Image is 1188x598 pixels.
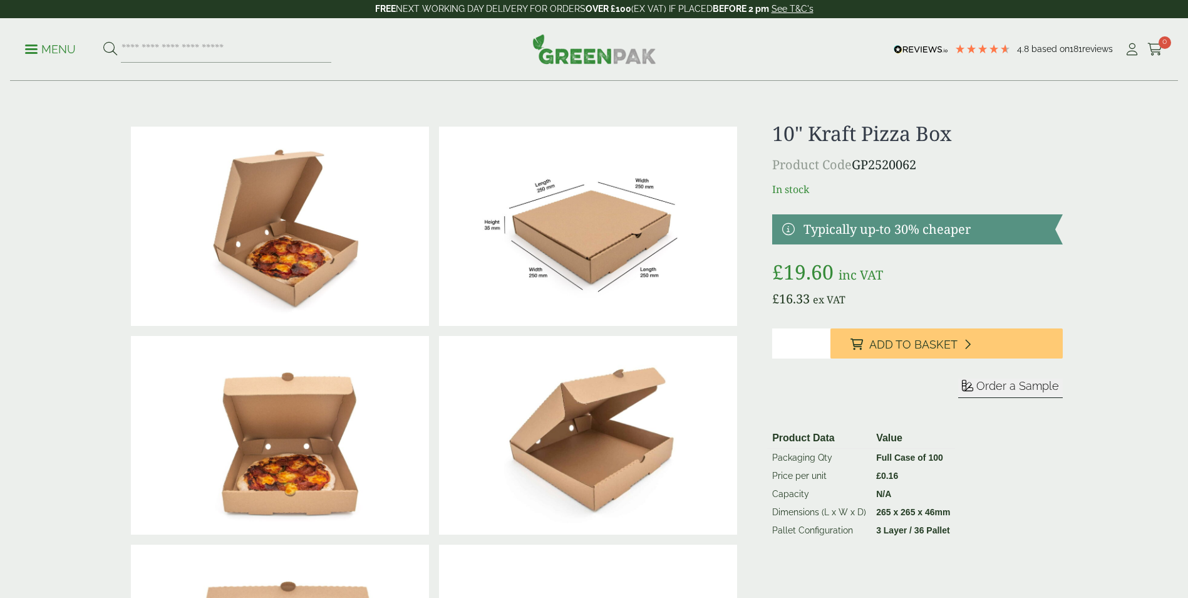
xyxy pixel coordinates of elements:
td: Pallet Configuration [767,522,871,540]
h1: 10" Kraft Pizza Box [772,122,1062,145]
bdi: 0.16 [876,471,898,481]
span: Based on [1031,44,1070,54]
div: 4.78 Stars [954,43,1011,55]
td: Dimensions (L x W x D) [767,503,871,522]
th: Value [871,428,955,449]
img: GreenPak Supplies [532,34,656,64]
strong: Full Case of 100 [876,453,943,463]
span: ex VAT [813,293,845,307]
p: GP2520062 [772,155,1062,174]
td: Price per unit [767,467,871,485]
span: £ [876,471,881,481]
bdi: 19.60 [772,258,834,285]
span: 181 [1070,44,1082,54]
a: Menu [25,42,76,55]
span: £ [772,258,783,285]
i: Cart [1147,43,1163,56]
img: Pizza_10 [439,127,737,326]
span: 4.8 [1017,44,1031,54]
span: Order a Sample [976,379,1059,392]
img: REVIEWS.io [894,45,948,54]
strong: 3 Layer / 36 Pallet [876,525,950,535]
p: Menu [25,42,76,57]
th: Product Data [767,428,871,449]
button: Add to Basket [830,328,1063,359]
p: In stock [772,182,1062,197]
button: Order a Sample [958,379,1063,398]
strong: 265 x 265 x 46mm [876,507,950,517]
span: £ [772,290,779,307]
span: inc VAT [839,266,883,283]
img: 10.1 [439,336,737,535]
td: Capacity [767,485,871,503]
span: Product Code [772,156,852,173]
img: 10.6 [131,336,429,535]
i: My Account [1124,43,1140,56]
span: 0 [1159,36,1171,49]
td: Packaging Qty [767,449,871,468]
strong: OVER £100 [586,4,631,14]
bdi: 16.33 [772,290,810,307]
span: reviews [1082,44,1113,54]
span: Add to Basket [869,338,958,352]
a: 0 [1147,40,1163,59]
strong: N/A [876,489,891,499]
a: See T&C's [772,4,814,14]
img: 10.5 [131,127,429,326]
strong: BEFORE 2 pm [713,4,769,14]
strong: FREE [375,4,396,14]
